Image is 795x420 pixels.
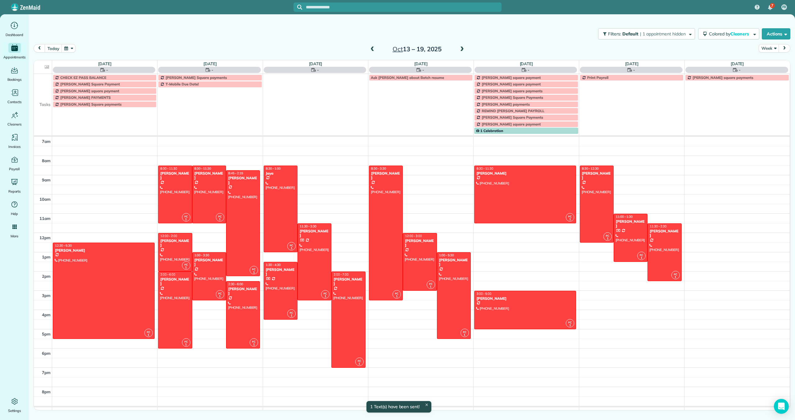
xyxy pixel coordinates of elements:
[6,32,23,38] span: Dashboard
[622,31,639,37] span: Default
[739,67,741,73] span: -
[42,312,51,317] span: 4pm
[698,28,759,39] button: Colored byCleaners
[60,95,111,100] span: [PERSON_NAME] PAYMENTS
[290,244,293,247] span: FC
[203,61,217,66] a: [DATE]
[160,234,177,238] span: 12:00 - 2:00
[160,171,190,180] div: [PERSON_NAME]
[3,54,26,60] span: Appointments
[709,31,751,37] span: Colored by
[293,5,302,10] button: Focus search
[414,61,428,66] a: [DATE]
[779,44,790,52] button: next
[476,292,491,296] span: 3:00 - 5:00
[299,229,329,238] div: [PERSON_NAME]
[356,361,363,367] small: 1
[39,216,51,221] span: 11am
[228,171,243,175] span: 8:45 - 2:15
[476,128,503,133] span: 1 Celebration
[266,267,296,276] div: [PERSON_NAME]
[55,244,72,248] span: 12:30 - 5:30
[34,44,45,52] button: prev
[528,67,529,73] span: -
[625,61,638,66] a: [DATE]
[476,296,574,301] div: [PERSON_NAME]
[566,217,574,222] small: 1
[582,171,612,180] div: [PERSON_NAME]
[366,401,431,413] div: 1 Text(s) have been sent!
[595,28,695,39] a: Filters: Default | 1 appointment hidden
[45,44,62,52] button: today
[216,294,224,299] small: 1
[476,171,574,176] div: [PERSON_NAME]
[42,389,51,394] span: 8pm
[482,108,544,113] span: REMIND [PERSON_NAME] PAYROLL
[439,253,454,257] span: 1:00 - 5:30
[2,177,26,194] a: Reports
[42,331,51,336] span: 5pm
[228,287,258,296] div: [PERSON_NAME]
[9,166,20,172] span: Payroll
[266,171,296,176] div: Jaya
[378,46,456,52] h2: 13 – 19, 2025
[42,293,51,298] span: 3pm
[762,28,790,39] button: Actions
[55,248,153,253] div: [PERSON_NAME]
[42,139,51,144] span: 7am
[194,253,209,257] span: 1:00 - 3:30
[759,44,779,52] button: Week
[482,82,541,86] span: [PERSON_NAME] square payment
[11,233,18,239] span: More
[194,171,224,180] div: [PERSON_NAME]
[184,215,188,218] span: FC
[649,229,679,238] div: [PERSON_NAME]
[674,272,677,276] span: FC
[587,75,609,80] span: Print Payroll
[250,342,258,348] small: 1
[288,245,295,251] small: 1
[309,61,322,66] a: [DATE]
[266,167,281,171] span: 8:30 - 1:00
[393,45,403,53] span: Oct
[266,263,281,267] span: 1:30 - 4:30
[182,265,190,271] small: 1
[463,330,466,334] span: FC
[42,177,51,182] span: 9am
[482,75,541,80] span: [PERSON_NAME] square payment
[598,28,695,39] button: Filters: Default | 1 appointment hidden
[166,82,199,86] span: T-Mobile Due Date!
[2,396,26,414] a: Settings
[566,322,574,328] small: 1
[182,217,190,222] small: 1
[358,359,361,363] span: FC
[782,5,786,10] span: FB
[211,67,213,73] span: -
[731,61,744,66] a: [DATE]
[60,102,122,107] span: [PERSON_NAME] Square payments
[633,67,635,73] span: -
[147,330,150,334] span: FC
[482,122,541,126] span: [PERSON_NAME] square payment
[371,75,444,80] span: Ask [PERSON_NAME] about Batch resume
[461,332,469,338] small: 1
[160,167,177,171] span: 8:30 - 11:30
[8,408,21,414] span: Settings
[606,234,609,237] span: FC
[395,292,398,295] span: FC
[218,215,222,218] span: FC
[774,399,789,414] div: Open Intercom Messenger
[427,284,435,290] small: 1
[42,158,51,163] span: 8am
[39,235,51,240] span: 12pm
[429,282,433,285] span: FC
[405,234,422,238] span: 12:00 - 3:00
[608,31,621,37] span: Filters:
[7,76,22,83] span: Bookings
[371,171,401,180] div: [PERSON_NAME]
[60,82,120,86] span: [PERSON_NAME] Square Payment
[2,199,26,217] a: Help
[771,3,773,8] span: 7
[568,215,572,218] span: FC
[730,31,750,37] span: Cleaners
